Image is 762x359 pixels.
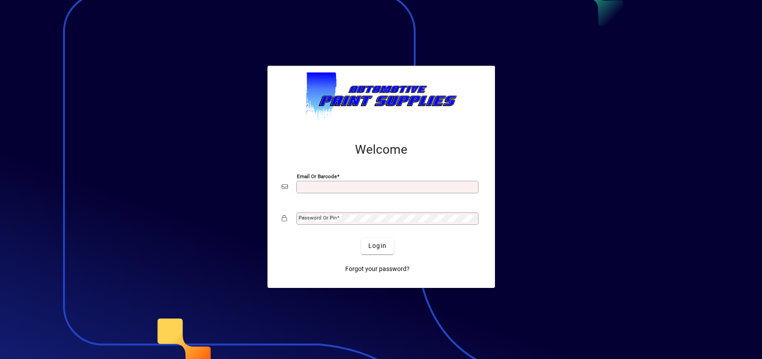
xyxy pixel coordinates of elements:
mat-label: Password or Pin [299,215,337,221]
span: Login [368,241,387,251]
a: Forgot your password? [342,261,413,277]
h2: Welcome [282,142,481,157]
span: Forgot your password? [345,264,410,274]
mat-label: Email or Barcode [297,173,337,179]
button: Login [361,238,394,254]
